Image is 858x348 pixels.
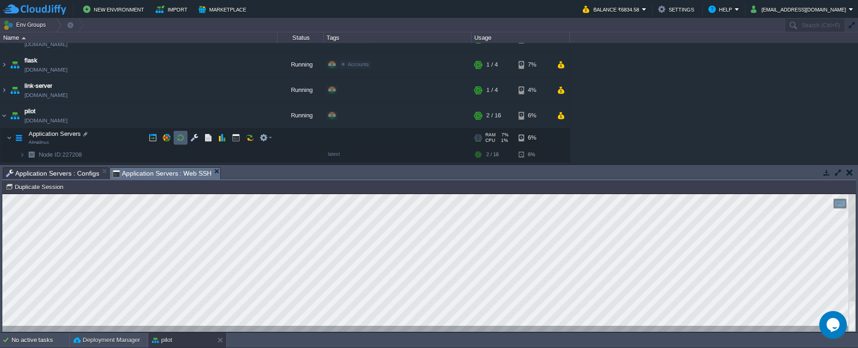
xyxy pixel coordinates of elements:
img: AMDAwAAAACH5BAEAAAAALAAAAAABAAEAAAICRAEAOw== [25,147,38,162]
button: Duplicate Session [6,183,66,191]
img: AMDAwAAAACH5BAEAAAAALAAAAAABAAEAAAICRAEAOw== [6,128,12,147]
button: Help [708,4,735,15]
img: AMDAwAAAACH5BAEAAAAALAAAAAABAAEAAAICRAEAOw== [8,103,21,128]
div: Running [278,162,324,187]
div: 7% [519,52,549,77]
a: link-server [24,81,52,91]
a: flask [24,56,37,65]
button: pilot [152,336,172,345]
img: AMDAwAAAACH5BAEAAAAALAAAAAABAAEAAAICRAEAOw== [0,103,8,128]
iframe: chat widget [819,311,849,339]
span: Application Servers [28,130,82,138]
span: CPU [485,138,495,143]
div: Tags [324,32,471,43]
div: 6% [519,147,549,162]
a: pilot [24,107,36,116]
a: [DOMAIN_NAME] [24,40,67,49]
div: Name [1,32,277,43]
button: Marketplace [199,4,249,15]
div: 6% [519,103,549,128]
div: Running [278,52,324,77]
div: Running [278,78,324,103]
span: 227208 [38,151,83,159]
div: Running [278,103,324,128]
button: [EMAIL_ADDRESS][DOMAIN_NAME] [751,4,849,15]
button: Env Groups [3,18,49,31]
img: AMDAwAAAACH5BAEAAAAALAAAAAABAAEAAAICRAEAOw== [8,162,21,187]
span: Node ID: [39,151,62,158]
div: Status [278,32,323,43]
div: 7% [519,162,549,187]
button: Balance ₹6834.58 [583,4,642,15]
a: [DOMAIN_NAME] [24,116,67,125]
button: Import [156,4,190,15]
div: No active tasks [12,333,69,348]
span: Accounts [348,61,369,67]
div: 4% [519,78,549,103]
span: 1% [499,138,508,143]
img: AMDAwAAAACH5BAEAAAAALAAAAAABAAEAAAICRAEAOw== [19,147,25,162]
img: AMDAwAAAACH5BAEAAAAALAAAAAABAAEAAAICRAEAOw== [0,52,8,77]
a: Node ID:227208 [38,151,83,159]
a: [DOMAIN_NAME] [24,65,67,74]
div: Usage [472,32,569,43]
a: Application ServersAlmalinux [28,130,82,137]
div: 6% [519,128,549,147]
a: [DOMAIN_NAME] [24,91,67,100]
span: Almalinux [29,140,49,145]
div: 1 / 4 [486,52,498,77]
span: Application Servers : Web SSH [113,168,212,179]
div: 2 / 16 [486,147,499,162]
button: New Environment [83,4,147,15]
button: Deployment Manager [73,336,140,345]
span: latest [328,151,340,157]
span: 7% [499,132,508,138]
span: RAM [485,132,495,138]
div: 1 / 4 [486,162,498,187]
img: CloudJiffy [3,4,66,15]
img: AMDAwAAAACH5BAEAAAAALAAAAAABAAEAAAICRAEAOw== [8,52,21,77]
img: AMDAwAAAACH5BAEAAAAALAAAAAABAAEAAAICRAEAOw== [0,162,8,187]
img: AMDAwAAAACH5BAEAAAAALAAAAAABAAEAAAICRAEAOw== [8,78,21,103]
img: AMDAwAAAACH5BAEAAAAALAAAAAABAAEAAAICRAEAOw== [0,78,8,103]
div: 1 / 4 [486,78,498,103]
div: 2 / 16 [486,103,501,128]
img: AMDAwAAAACH5BAEAAAAALAAAAAABAAEAAAICRAEAOw== [22,37,26,39]
img: AMDAwAAAACH5BAEAAAAALAAAAAABAAEAAAICRAEAOw== [12,128,25,147]
button: Settings [658,4,697,15]
span: Application Servers : Configs [6,168,99,179]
